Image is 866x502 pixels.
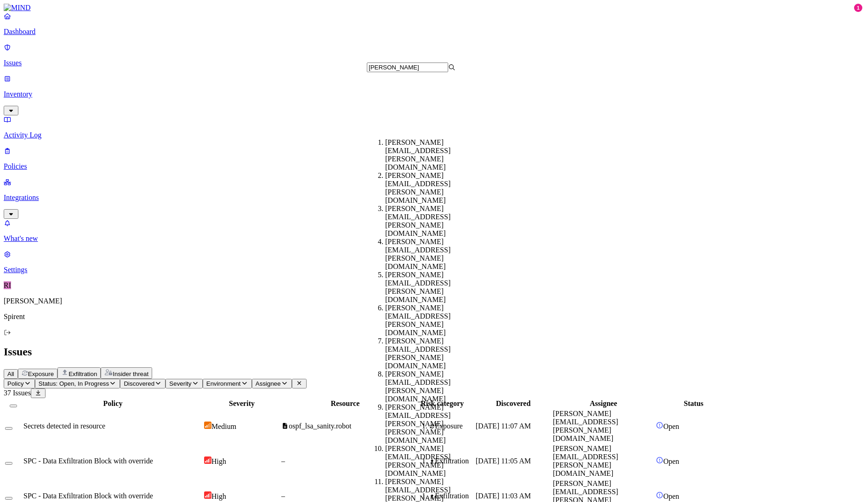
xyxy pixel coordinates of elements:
p: Settings [4,266,862,274]
span: RI [4,281,11,289]
p: Activity Log [4,131,862,139]
a: Settings [4,250,862,274]
div: 1 [854,4,862,12]
span: 37 Issues [4,389,31,397]
div: Severity [204,399,279,408]
span: Open [663,492,679,500]
p: Integrations [4,194,862,202]
img: severity-high [204,491,211,499]
span: Status: Open, In Progress [39,380,109,387]
span: Insider threat [113,371,148,377]
img: severity-high [204,456,211,464]
p: Dashboard [4,28,862,36]
span: SPC - Data Exfiltration Block with override [23,457,153,465]
button: Select row [5,462,12,465]
span: SPC - Data Exfiltration Block with override [23,492,153,500]
span: Exfiltration [68,371,97,377]
div: [PERSON_NAME][EMAIL_ADDRESS][PERSON_NAME][DOMAIN_NAME] [385,304,474,337]
div: [PERSON_NAME][EMAIL_ADDRESS][PERSON_NAME][DOMAIN_NAME] [385,171,474,205]
span: Discovered [124,380,154,387]
span: [PERSON_NAME][EMAIL_ADDRESS][PERSON_NAME][DOMAIN_NAME] [553,445,618,477]
img: severity-medium [204,422,211,429]
span: Exposure [28,371,54,377]
a: Integrations [4,178,862,217]
p: What's new [4,234,862,243]
div: [PERSON_NAME][EMAIL_ADDRESS][PERSON_NAME][PERSON_NAME][DOMAIN_NAME] [385,403,474,445]
span: [DATE] 11:07 AM [476,422,531,430]
button: Select row [5,497,12,500]
div: [PERSON_NAME][EMAIL_ADDRESS][PERSON_NAME][DOMAIN_NAME] [385,138,474,171]
span: High [211,492,226,500]
img: status-open [656,491,663,499]
span: – [281,492,285,500]
a: Inventory [4,74,862,114]
div: [PERSON_NAME][EMAIL_ADDRESS][PERSON_NAME][DOMAIN_NAME] [385,238,474,271]
div: Status [656,399,731,408]
a: Issues [4,43,862,67]
span: [PERSON_NAME][EMAIL_ADDRESS][PERSON_NAME][DOMAIN_NAME] [553,410,618,442]
a: Activity Log [4,115,862,139]
div: [PERSON_NAME][EMAIL_ADDRESS][PERSON_NAME][DOMAIN_NAME] [385,370,474,403]
img: status-open [656,456,663,464]
h2: Issues [4,346,862,358]
span: Severity [169,380,191,387]
p: Spirent [4,313,862,321]
div: [PERSON_NAME][EMAIL_ADDRESS][PERSON_NAME][DOMAIN_NAME] [385,445,474,478]
span: Environment [206,380,241,387]
input: Search [367,63,448,72]
span: Secrets detected in resource [23,422,105,430]
a: What's new [4,219,862,243]
a: MIND [4,4,862,12]
div: Assignee [553,399,654,408]
span: Assignee [256,380,281,387]
p: [PERSON_NAME] [4,297,862,305]
span: Medium [211,422,236,430]
span: [DATE] 11:05 AM [476,457,531,465]
p: Inventory [4,90,862,98]
button: Select row [5,427,12,430]
div: Resource [281,399,409,408]
button: Select all [10,405,17,407]
a: Dashboard [4,12,862,36]
div: [PERSON_NAME][EMAIL_ADDRESS][PERSON_NAME][DOMAIN_NAME] [385,205,474,238]
img: status-open [656,422,663,429]
span: – [281,457,285,465]
p: Policies [4,162,862,171]
span: Open [663,457,679,465]
div: [PERSON_NAME][EMAIL_ADDRESS][PERSON_NAME][DOMAIN_NAME] [385,271,474,304]
div: Discovered [476,399,551,408]
span: High [211,457,226,465]
span: ospf_lsa_sanity.robot [289,422,351,430]
div: Policy [23,399,202,408]
div: [PERSON_NAME][EMAIL_ADDRESS][PERSON_NAME][DOMAIN_NAME] [385,337,474,370]
a: Policies [4,147,862,171]
span: All [7,371,14,377]
span: Policy [7,380,24,387]
p: Issues [4,59,862,67]
span: Open [663,422,679,430]
span: [DATE] 11:03 AM [476,492,531,500]
img: MIND [4,4,31,12]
